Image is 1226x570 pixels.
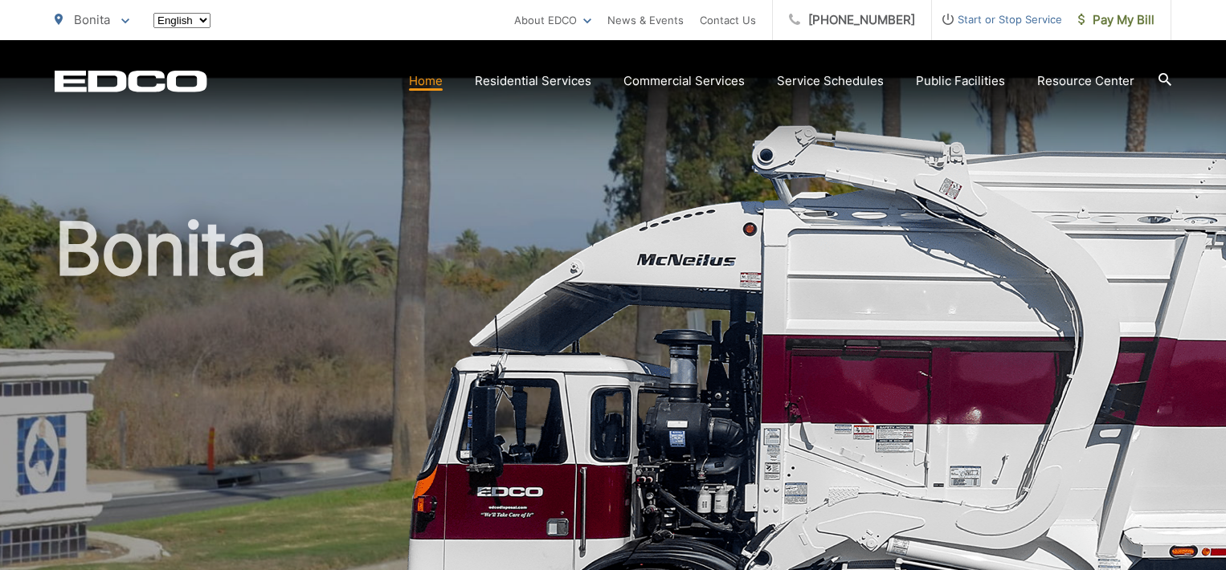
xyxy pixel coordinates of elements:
a: EDCD logo. Return to the homepage. [55,70,207,92]
a: News & Events [607,10,684,30]
a: Resource Center [1037,71,1134,91]
span: Pay My Bill [1078,10,1154,30]
a: About EDCO [514,10,591,30]
a: Commercial Services [623,71,745,91]
a: Service Schedules [777,71,884,91]
a: Contact Us [700,10,756,30]
select: Select a language [153,13,210,28]
a: Home [409,71,443,91]
span: Bonita [74,12,110,27]
a: Residential Services [475,71,591,91]
a: Public Facilities [916,71,1005,91]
